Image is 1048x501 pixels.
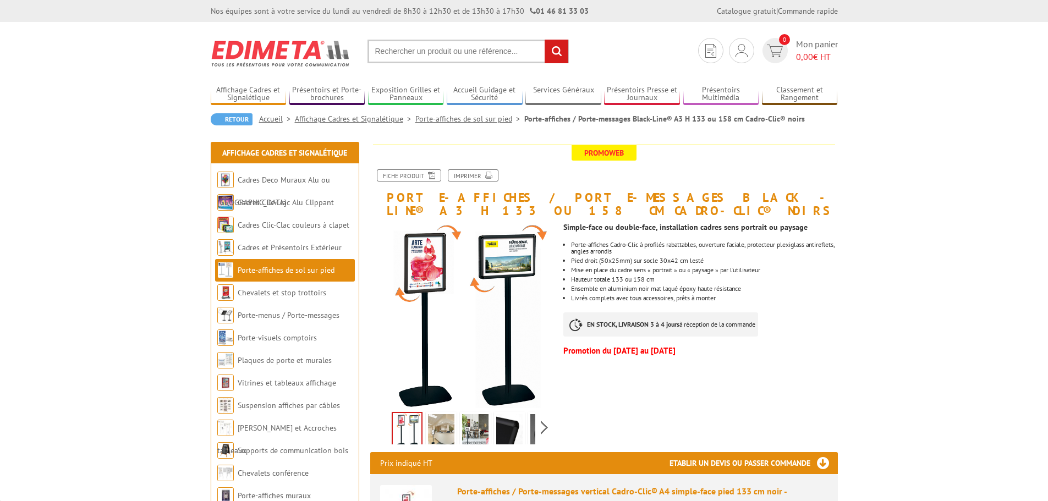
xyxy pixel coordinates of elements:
a: Cadres et Présentoirs Extérieur [238,243,342,252]
img: Cadres et Présentoirs Extérieur [217,239,234,256]
img: Porte-visuels comptoirs [217,329,234,346]
li: Ensemble en aluminium noir mat laqué époxy haute résistance [571,285,837,292]
strong: Simple-face ou double-face, installation cadres sens portrait ou paysage [563,222,808,232]
input: Rechercher un produit ou une référence... [367,40,569,63]
a: Présentoirs et Porte-brochures [289,85,365,103]
img: Cadres Deco Muraux Alu ou Bois [217,172,234,188]
img: devis rapide [767,45,783,57]
a: Fiche produit [377,169,441,181]
a: Retour [211,113,253,125]
a: Porte-menus / Porte-messages [238,310,339,320]
img: Cimaises et Accroches tableaux [217,420,234,436]
a: Affichage Cadres et Signalétique [211,85,287,103]
div: Nos équipes sont à votre service du lundi au vendredi de 8h30 à 12h30 et de 13h30 à 17h30 [211,5,589,16]
a: Plaques de porte et murales [238,355,332,365]
a: Cadres Clic-Clac couleurs à clapet [238,220,349,230]
img: 214025nr_angle.jpg [496,414,523,448]
a: Cadres Deco Muraux Alu ou [GEOGRAPHIC_DATA] [217,175,330,207]
li: Mise en place du cadre sens « portrait » ou « paysage » par l’utilisateur [571,267,837,273]
a: Affichage Cadres et Signalétique [222,148,347,158]
a: Affichage Cadres et Signalétique [295,114,415,124]
img: porte_affiches_porte_messages_mise_en_scene_214025nr.jpg [462,414,489,448]
p: à réception de la commande [563,312,758,337]
a: Porte-affiches muraux [238,491,311,500]
span: Promoweb [572,145,637,161]
h3: Etablir un devis ou passer commande [670,452,838,474]
img: porte_affiches_de_sol_214000nr.jpg [370,223,556,408]
strong: 01 46 81 33 03 [530,6,589,16]
img: Suspension affiches par câbles [217,397,234,414]
a: Commande rapide [778,6,838,16]
li: Porte-affiches / Porte-messages Black-Line® A3 H 133 ou 158 cm Cadro-Clic® noirs [524,113,805,124]
p: Prix indiqué HT [380,452,432,474]
img: devis rapide [705,44,716,58]
p: Hauteur totale 133 ou 158 cm [571,276,837,283]
a: Accueil [259,114,295,124]
a: Chevalets et stop trottoirs [238,288,326,298]
a: Services Généraux [525,85,601,103]
a: Porte-affiches de sol sur pied [415,114,524,124]
a: Imprimer [448,169,498,181]
img: Chevalets conférence [217,465,234,481]
img: Porte-affiches de sol sur pied [217,262,234,278]
img: porte_affiches_de_sol_214000nr.jpg [393,413,421,447]
li: Porte-affiches Cadro-Clic à profilés rabattables, ouverture faciale, protecteur plexiglass antire... [571,241,837,255]
a: Présentoirs Presse et Journaux [604,85,680,103]
img: Porte-menus / Porte-messages [217,307,234,323]
div: | [717,5,838,16]
img: Cadres Clic-Clac couleurs à clapet [217,217,234,233]
span: Mon panier [796,38,838,63]
span: Next [539,419,550,437]
a: Supports de communication bois [238,445,348,455]
a: Exposition Grilles et Panneaux [368,85,444,103]
img: Plaques de porte et murales [217,352,234,368]
a: Porte-affiches de sol sur pied [238,265,334,275]
a: Accueil Guidage et Sécurité [447,85,523,103]
a: Chevalets conférence [238,468,309,478]
a: Cadres Clic-Clac Alu Clippant [238,197,334,207]
li: Livrés complets avec tous accessoires, prêts à monter [571,295,837,301]
input: rechercher [545,40,568,63]
img: porte_affiches_porte_messages_214025nr.jpg [428,414,454,448]
a: Porte-visuels comptoirs [238,333,317,343]
img: devis rapide [736,44,748,57]
img: vision_1_214025nr.jpg [530,414,557,448]
a: Catalogue gratuit [717,6,776,16]
a: Présentoirs Multimédia [683,85,759,103]
span: € HT [796,51,838,63]
img: Vitrines et tableaux affichage [217,375,234,391]
p: Promotion du [DATE] au [DATE] [563,348,837,354]
a: Suspension affiches par câbles [238,400,340,410]
a: Vitrines et tableaux affichage [238,378,336,388]
strong: EN STOCK, LIVRAISON 3 à 4 jours [587,320,679,328]
a: Classement et Rangement [762,85,838,103]
img: Edimeta [211,33,351,74]
span: 0 [779,34,790,45]
a: [PERSON_NAME] et Accroches tableaux [217,423,337,455]
p: Pied droit (50x25mm) sur socle 30x42 cm lesté [571,257,837,264]
img: Chevalets et stop trottoirs [217,284,234,301]
span: 0,00 [796,51,813,62]
a: devis rapide 0 Mon panier 0,00€ HT [760,38,838,63]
